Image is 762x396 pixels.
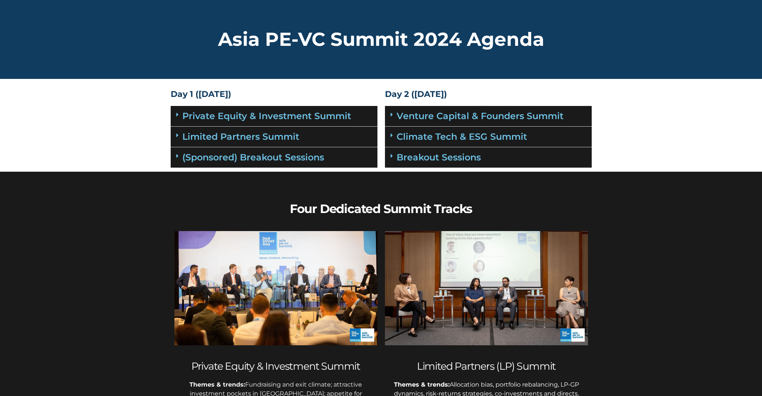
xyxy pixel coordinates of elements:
[394,381,450,388] span: Themes & trends:
[397,110,564,121] a: Venture Capital & Founders​ Summit
[385,360,588,372] h2: Limited Partners (LP) Summit
[397,131,527,142] a: Climate Tech & ESG Summit
[385,90,592,98] h4: Day 2 ([DATE])
[171,30,592,49] h2: Asia PE-VC Summit 2024 Agenda
[182,152,324,163] a: (Sponsored) Breakout Sessions
[189,381,245,388] strong: Themes & trends:
[182,110,351,121] a: Private Equity & Investment Summit
[290,201,472,216] b: Four Dedicated Summit Tracks
[397,152,481,163] a: Breakout Sessions
[171,90,377,98] h4: Day 1 ([DATE])
[182,131,299,142] a: Limited Partners Summit
[174,360,377,372] h2: Private Equity & Investment Summit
